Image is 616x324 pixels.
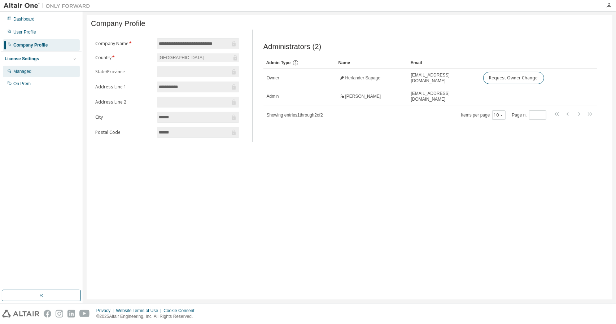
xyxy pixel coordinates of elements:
span: Herlander Sapage [345,75,380,81]
img: instagram.svg [56,310,63,318]
span: Administrators (2) [263,43,322,51]
div: On Prem [13,81,31,87]
div: Company Profile [13,42,48,48]
span: Admin Type [266,60,291,65]
button: Request Owner Change [483,72,544,84]
div: Name [338,57,405,69]
span: Company Profile [91,19,145,28]
div: Cookie Consent [163,308,198,314]
span: [PERSON_NAME] [345,93,381,99]
img: youtube.svg [79,310,90,318]
button: 10 [494,112,504,118]
div: [GEOGRAPHIC_DATA] [157,53,239,62]
div: [GEOGRAPHIC_DATA] [157,54,205,62]
div: Dashboard [13,16,35,22]
span: [EMAIL_ADDRESS][DOMAIN_NAME] [411,91,477,102]
label: Company Name [95,41,153,47]
span: Page n. [512,110,546,120]
div: User Profile [13,29,36,35]
div: Website Terms of Use [116,308,163,314]
div: Managed [13,69,31,74]
label: City [95,114,153,120]
label: State/Province [95,69,153,75]
label: Address Line 1 [95,84,153,90]
span: Showing entries 1 through 2 of 2 [267,113,323,118]
div: Privacy [96,308,116,314]
img: Altair One [4,2,94,9]
div: License Settings [5,56,39,62]
p: © 2025 Altair Engineering, Inc. All Rights Reserved. [96,314,199,320]
label: Postal Code [95,130,153,135]
span: [EMAIL_ADDRESS][DOMAIN_NAME] [411,72,477,84]
label: Country [95,55,153,61]
span: Admin [267,93,279,99]
label: Address Line 2 [95,99,153,105]
img: facebook.svg [44,310,51,318]
div: Email [411,57,477,69]
img: altair_logo.svg [2,310,39,318]
span: Owner [267,75,279,81]
span: Items per page [461,110,506,120]
img: linkedin.svg [67,310,75,318]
